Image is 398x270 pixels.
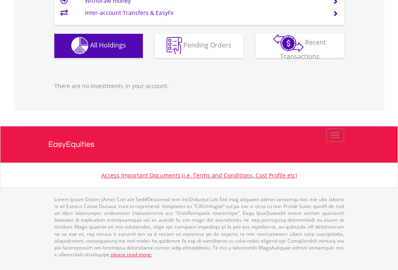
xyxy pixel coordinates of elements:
button: All Holdings [54,34,143,58]
span: Pending Orders [184,41,231,49]
button: Recent Transactions [256,34,344,58]
button: Pending Orders [155,34,243,58]
p: Lorem Ipsum Dolors (Ame) Con a/e SeddOeiusmod tem InciDiduntut Lab Etd mag aliquaen admin veniamq... [54,196,344,258]
img: holdings-wht.png [71,37,89,54]
a: EasyEquities [48,126,350,163]
a: Access Important Documents (i.e. Terms and Conditions, Cost Profile etc) [101,171,297,179]
a: please read more: [111,251,152,258]
img: transactions-zar-wht.png [273,34,303,52]
span: All Holdings [90,41,126,49]
span: Recent Transactions [280,38,326,61]
p: There are no investments in your account. [54,82,344,90]
img: pending_instructions-wht.png [167,37,182,54]
td: Inter-account Transfers & EasyFx [85,7,323,19]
